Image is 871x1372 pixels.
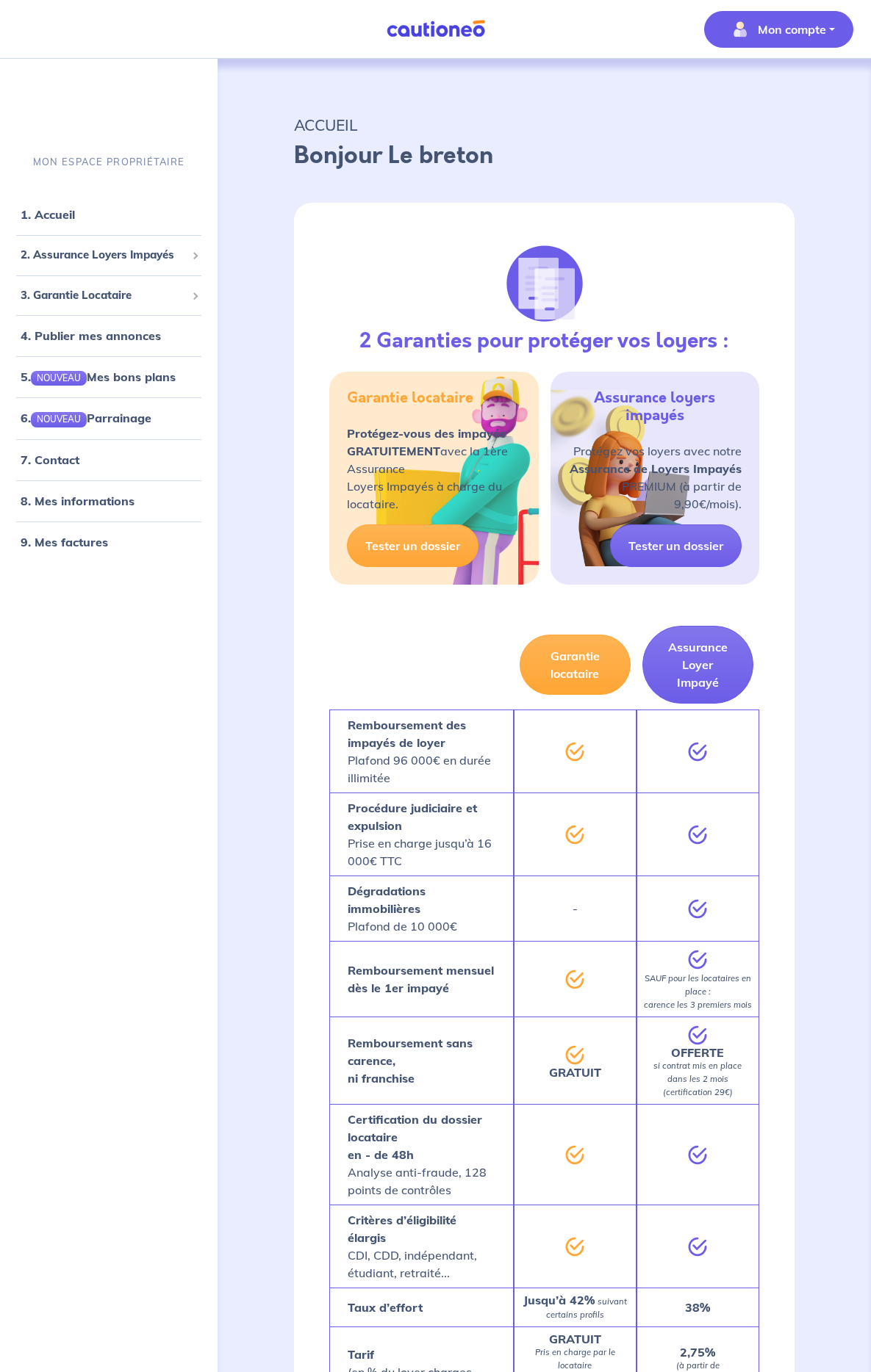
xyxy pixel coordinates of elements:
[6,321,212,350] div: 4. Publier mes annonces
[520,635,631,695] button: Garantie locataire
[642,626,753,704] button: Assurance Loyer Impayé
[347,389,473,407] h5: Garantie locataire
[294,112,795,138] p: ACCUEIL
[347,425,520,513] p: avec la 1ère Assurance Loyers Impayés à charge du locataire.
[6,485,212,515] div: 8. Mes informations
[381,20,491,38] img: Cautioneo
[568,442,742,513] p: Protégez vos loyers avec notre PREMIUM (à partir de 9,90€/mois).
[514,875,637,941] div: -
[21,286,186,303] span: 3. Garantie Locataire
[570,461,742,476] strong: Assurance de Loyers Impayés
[348,1213,456,1245] strong: Critères d’éligibilité élargis
[348,1111,495,1199] p: Analyse anti-fraude, 128 points de contrôles
[21,452,79,466] a: 7. Contact
[348,1300,423,1315] strong: Taux d’effort
[21,247,186,264] span: 2. Assurance Loyers Impayés
[505,244,584,323] img: justif-loupe
[348,882,495,935] p: Plafond de 10 000€
[549,1065,601,1080] strong: GRATUIT
[21,493,135,508] a: 8. Mes informations
[348,963,494,995] strong: Remboursement mensuel dès le 1er impayé
[704,11,853,48] button: illu_account_valid_menu.svgMon compte
[348,1112,482,1162] strong: Certification du dossier locataire en - de 48h
[549,1332,601,1346] strong: GRATUIT
[6,403,212,433] div: 6.NOUVEAUParrainage
[6,444,212,474] div: 7. Contact
[347,524,478,567] a: Tester un dossier
[348,1347,374,1362] strong: Tarif
[6,200,212,229] div: 1. Accueil
[21,534,108,549] a: 9. Mes factures
[653,1061,742,1097] em: si contrat mis en place dans les 2 mois (certification 29€)
[568,389,742,425] h5: Assurance loyers impayés
[33,155,184,169] p: MON ESPACE PROPRIÉTAIRE
[21,369,176,384] a: 5.NOUVEAUMes bons plans
[21,411,151,425] a: 6.NOUVEAUParrainage
[21,328,161,343] a: 4. Publier mes annonces
[758,21,826,38] p: Mon compte
[546,1296,627,1320] em: suivant certains profils
[728,18,752,41] img: illu_account_valid_menu.svg
[6,241,212,270] div: 2. Assurance Loyers Impayés
[348,1036,473,1086] strong: Remboursement sans carence, ni franchise
[6,281,212,309] div: 3. Garantie Locataire
[21,207,75,222] a: 1. Accueil
[644,973,752,1010] em: SAUF pour les locataires en place : carence les 3 premiers mois
[348,799,495,870] p: Prise en charge jusqu’à 16 000€ TTC
[359,329,729,353] h3: 2 Garanties pour protéger vos loyers :
[294,138,795,173] p: Bonjour Le breton
[6,527,212,556] div: 9. Mes factures
[348,801,477,833] strong: Procédure judiciaire et expulsion
[680,1345,715,1360] strong: 2,75%
[671,1045,724,1060] strong: OFFERTE
[610,524,742,567] a: Tester un dossier
[523,1293,595,1307] strong: Jusqu’à 42%
[348,884,426,916] strong: Dégradations immobilières
[347,426,506,458] strong: Protégez-vous des impayés GRATUITEMENT
[685,1300,710,1315] strong: 38%
[6,362,212,391] div: 5.NOUVEAUMes bons plans
[348,1211,495,1282] p: CDI, CDD, indépendant, étudiant, retraité...
[348,718,466,750] strong: Remboursement des impayés de loyer
[348,716,495,787] p: Plafond 96 000€ en durée illimitée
